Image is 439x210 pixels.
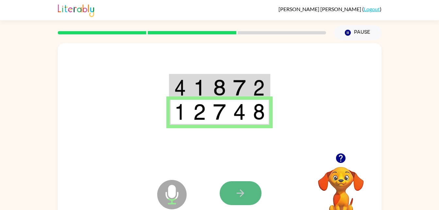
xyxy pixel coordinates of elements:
div: ( ) [279,6,381,12]
button: Pause [334,25,381,40]
img: 4 [233,104,245,120]
img: 7 [213,104,226,120]
img: 2 [253,79,265,96]
img: 7 [233,79,245,96]
img: Literably [58,3,94,17]
a: Logout [364,6,380,12]
img: 4 [174,79,186,96]
span: [PERSON_NAME] [PERSON_NAME] [279,6,362,12]
img: 8 [253,104,265,120]
img: 1 [174,104,186,120]
img: 8 [213,79,226,96]
img: 2 [193,104,206,120]
img: 1 [193,79,206,96]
